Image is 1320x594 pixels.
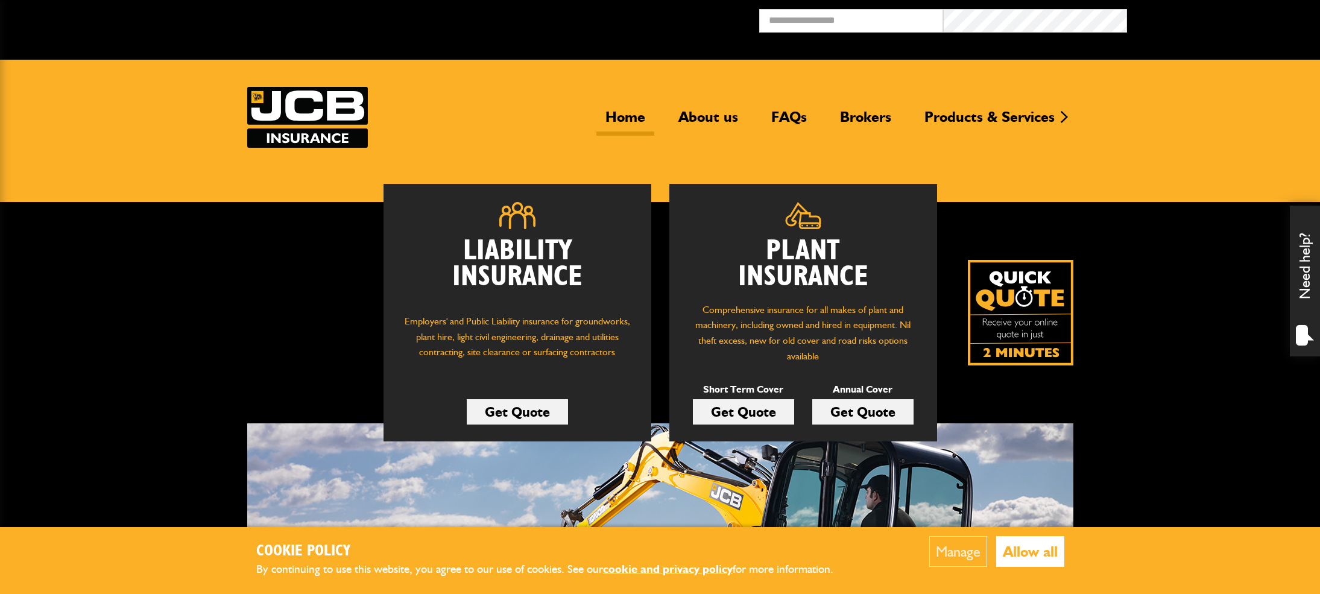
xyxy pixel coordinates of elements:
a: Products & Services [915,108,1064,136]
img: JCB Insurance Services logo [247,87,368,148]
p: Short Term Cover [693,382,794,397]
h2: Cookie Policy [256,542,853,561]
a: Get Quote [467,399,568,425]
img: Quick Quote [968,260,1073,365]
a: Brokers [831,108,900,136]
a: Home [596,108,654,136]
a: cookie and privacy policy [603,562,733,576]
h2: Liability Insurance [402,238,633,302]
a: About us [669,108,747,136]
a: Get your insurance quote isn just 2-minutes [968,260,1073,365]
h2: Plant Insurance [687,238,919,290]
a: FAQs [762,108,816,136]
p: Annual Cover [812,382,914,397]
p: By continuing to use this website, you agree to our use of cookies. See our for more information. [256,560,853,579]
button: Allow all [996,536,1064,567]
div: Need help? [1290,206,1320,356]
a: Get Quote [693,399,794,425]
button: Manage [929,536,987,567]
p: Employers' and Public Liability insurance for groundworks, plant hire, light civil engineering, d... [402,314,633,371]
button: Broker Login [1127,9,1311,28]
a: JCB Insurance Services [247,87,368,148]
a: Get Quote [812,399,914,425]
p: Comprehensive insurance for all makes of plant and machinery, including owned and hired in equipm... [687,302,919,364]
